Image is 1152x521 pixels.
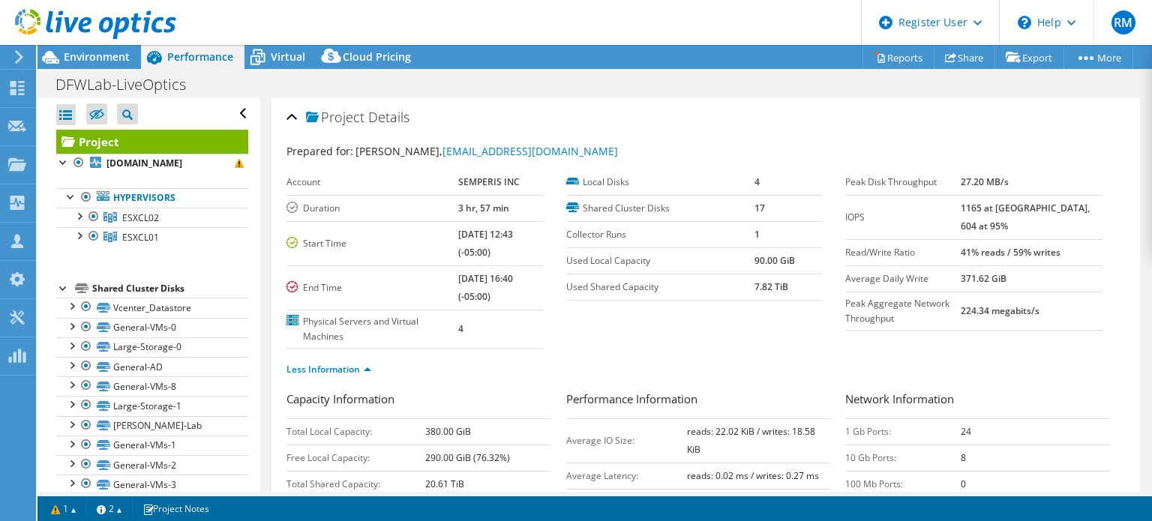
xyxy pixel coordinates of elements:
span: Environment [64,49,130,64]
b: 1 [754,228,760,241]
b: 7.82 TiB [754,280,788,293]
a: General-VMs-2 [56,455,248,475]
a: Less Information [286,363,371,376]
a: ESXCL02 [56,208,248,227]
label: Local Disks [566,175,754,190]
label: Account [286,175,458,190]
b: [DOMAIN_NAME] [106,157,182,169]
td: Total Local Capacity: [286,418,425,445]
a: Vcenter_Datastore [56,298,248,317]
b: reads: 0.02 ms / writes: 0.27 ms [687,469,819,482]
a: General-VMs-0 [56,318,248,337]
a: More [1063,46,1133,69]
a: [EMAIL_ADDRESS][DOMAIN_NAME] [442,144,618,158]
label: Prepared for: [286,144,353,158]
b: [DATE] 16:40 (-05:00) [458,272,513,303]
td: Average IO Size: [566,418,688,463]
b: 20.61 TiB [425,478,464,490]
a: [PERSON_NAME]-Lab [56,416,248,436]
b: 24 [961,425,971,438]
b: 41% reads / 59% writes [961,246,1060,259]
label: Start Time [286,236,458,251]
label: Peak Aggregate Network Throughput [845,296,961,326]
td: Average Queue Depth: [566,489,688,515]
td: Average Latency: [566,463,688,489]
label: Average Daily Write [845,271,961,286]
label: Used Shared Capacity [566,280,754,295]
td: 1 Gb Ports: [845,418,960,445]
label: Collector Runs [566,227,754,242]
span: ESXCL02 [122,211,159,224]
label: Physical Servers and Virtual Machines [286,314,458,344]
a: 2 [86,499,133,518]
svg: \n [1018,16,1031,29]
b: SEMPERIS INC [458,175,520,188]
b: 4 [458,322,463,335]
a: General-VMs-8 [56,376,248,396]
h1: DFWLab-LiveOptics [49,76,209,93]
label: End Time [286,280,458,295]
b: 1165 at [GEOGRAPHIC_DATA], 604 at 95% [961,202,1090,232]
span: Details [368,108,409,126]
a: General-VMs-3 [56,475,248,494]
label: Read/Write Ratio [845,245,961,260]
b: 290.00 GiB (76.32%) [425,451,510,464]
b: 3 hr, 57 min [458,202,509,214]
b: 8 [961,451,966,464]
b: 224.34 megabits/s [961,304,1039,317]
b: 27.20 MB/s [961,175,1009,188]
span: Virtual [271,49,305,64]
h3: Performance Information [566,391,831,411]
label: IOPS [845,210,961,225]
a: Project Notes [132,499,220,518]
a: 1 [40,499,87,518]
span: RM [1111,10,1135,34]
label: Used Local Capacity [566,253,754,268]
label: Shared Cluster Disks [566,201,754,216]
td: Free Local Capacity: [286,445,425,471]
b: [DATE] 12:43 (-05:00) [458,228,513,259]
h3: Capacity Information [286,391,551,411]
a: Large-Storage-1 [56,396,248,415]
span: Project [306,110,364,125]
td: 10 Gb Ports: [845,445,960,471]
td: 100 Mb Ports: [845,471,960,497]
b: 380.00 GiB [425,425,471,438]
h3: Network Information [845,391,1110,411]
td: Total Shared Capacity: [286,471,425,497]
a: Reports [862,46,934,69]
span: [PERSON_NAME], [355,144,618,158]
a: Hypervisors [56,188,248,208]
a: Project [56,130,248,154]
b: reads: 22.02 KiB / writes: 18.58 KiB [687,425,815,456]
a: General-AD [56,357,248,376]
b: 4 [754,175,760,188]
a: ESXCL01 [56,227,248,247]
label: Duration [286,201,458,216]
b: 371.62 GiB [961,272,1006,285]
a: [DOMAIN_NAME] [56,154,248,173]
span: ESXCL01 [122,231,159,244]
b: 0 [961,478,966,490]
span: Performance [167,49,233,64]
b: 17 [754,202,765,214]
div: Shared Cluster Disks [92,280,248,298]
span: Cloud Pricing [343,49,411,64]
label: Peak Disk Throughput [845,175,961,190]
a: Large-Storage-0 [56,337,248,357]
a: General-VMs-1 [56,436,248,455]
a: Share [934,46,995,69]
b: 90.00 GiB [754,254,795,267]
a: Export [994,46,1064,69]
